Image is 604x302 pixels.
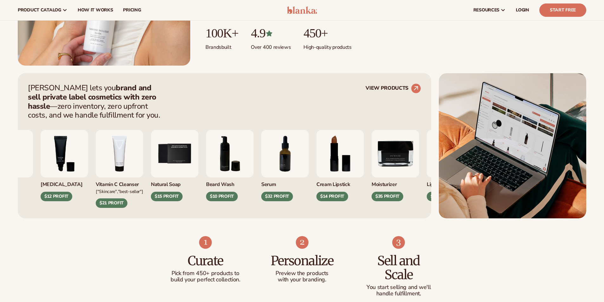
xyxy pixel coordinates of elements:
[372,130,419,201] div: 9 / 9
[206,192,238,201] div: $10 PROFIT
[366,83,421,93] a: VIEW PRODUCTS
[123,8,141,13] span: pricing
[251,40,291,51] p: Over 400 reviews
[427,130,474,201] div: 1 / 9
[96,188,143,195] div: ["Skincare","Best-seller"]
[206,177,254,188] div: Beard Wash
[427,192,458,201] div: $16 PROFIT
[261,130,309,201] div: 7 / 9
[363,284,434,291] p: You start selling and we'll
[151,192,183,201] div: $15 PROFIT
[539,3,586,17] a: Start Free
[261,130,309,177] img: Collagen and retinol serum.
[41,192,72,201] div: $12 PROFIT
[206,130,254,177] img: Foaming beard wash.
[41,130,88,201] div: 3 / 9
[427,130,474,177] img: Pink lip gloss.
[473,8,499,13] span: resources
[372,177,419,188] div: Moisturizer
[151,177,198,188] div: Natural Soap
[96,130,143,177] img: Vitamin c cleanser.
[303,26,351,40] p: 450+
[316,130,364,201] div: 8 / 9
[316,177,364,188] div: Cream Lipstick
[41,177,88,188] div: [MEDICAL_DATA]
[439,73,586,218] img: Shopify Image 5
[516,8,529,13] span: LOGIN
[363,254,434,282] h3: Sell and Scale
[170,254,241,268] h3: Curate
[266,277,338,283] p: with your branding.
[18,8,61,13] span: product catalog
[287,6,317,14] img: logo
[206,130,254,201] div: 6 / 9
[41,130,88,177] img: Smoothing lip balm.
[303,40,351,51] p: High-quality products
[96,177,143,188] div: Vitamin C Cleanser
[151,130,198,201] div: 5 / 9
[261,192,293,201] div: $32 PROFIT
[427,177,474,188] div: Lip Gloss
[266,270,338,277] p: Preview the products
[28,83,164,120] p: [PERSON_NAME] lets you —zero inventory, zero upfront costs, and we handle fulfillment for you.
[363,291,434,297] p: handle fulfillment.
[96,130,143,208] div: 4 / 9
[372,130,419,177] img: Moisturizer.
[392,236,405,249] img: Shopify Image 9
[266,254,338,268] h3: Personalize
[316,192,348,201] div: $14 PROFIT
[78,8,113,13] span: How It Works
[316,130,364,177] img: Luxury cream lipstick.
[28,83,156,111] strong: brand and sell private label cosmetics with zero hassle
[261,177,309,188] div: Serum
[372,192,403,201] div: $35 PROFIT
[205,26,238,40] p: 100K+
[170,270,241,283] p: Pick from 450+ products to build your perfect collection.
[151,130,198,177] img: Nature bar of soap.
[205,40,238,51] p: Brands built
[199,236,212,249] img: Shopify Image 7
[296,236,308,249] img: Shopify Image 8
[251,26,291,40] p: 4.9
[96,198,127,208] div: $21 PROFIT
